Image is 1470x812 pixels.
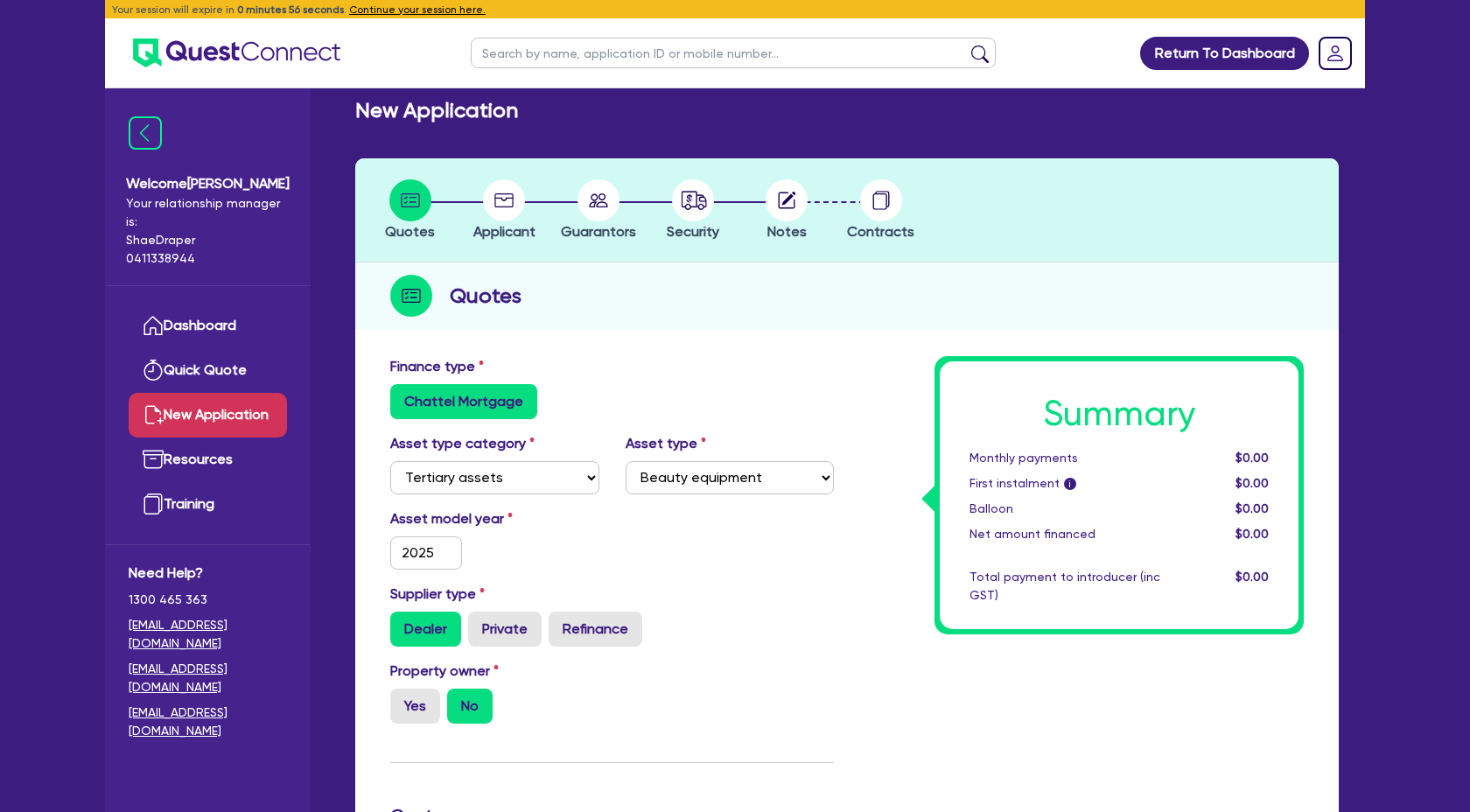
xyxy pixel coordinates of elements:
span: Quotes [385,223,435,240]
label: Asset model year [377,508,612,529]
img: resources [143,449,164,470]
span: Contracts [847,223,914,240]
span: $0.00 [1235,476,1269,490]
span: i [1064,478,1076,490]
img: quest-connect-logo-blue [133,38,340,67]
span: 0 minutes 56 seconds [237,3,344,16]
a: Return To Dashboard [1140,37,1309,70]
label: Refinance [549,612,642,647]
img: quick-quote [143,360,164,381]
a: Quick Quote [129,348,287,393]
div: First instalment [956,474,1173,493]
span: Notes [767,223,807,240]
label: Dealer [390,612,461,647]
h2: New Application [355,98,518,123]
div: Net amount financed [956,525,1173,543]
span: $0.00 [1235,451,1269,465]
span: Applicant [473,223,535,240]
div: Total payment to introducer (inc GST) [956,568,1173,605]
a: [EMAIL_ADDRESS][DOMAIN_NAME] [129,703,287,740]
label: Yes [390,689,440,724]
img: step-icon [390,275,432,317]
span: $0.00 [1235,501,1269,515]
span: Guarantors [561,223,636,240]
div: Monthly payments [956,449,1173,467]
label: Chattel Mortgage [390,384,537,419]
h1: Summary [969,393,1269,435]
img: icon-menu-close [129,116,162,150]
span: $0.00 [1235,527,1269,541]
label: Asset type category [390,433,535,454]
label: Supplier type [390,584,485,605]
a: [EMAIL_ADDRESS][DOMAIN_NAME] [129,616,287,653]
img: new-application [143,404,164,425]
a: New Application [129,393,287,437]
span: $0.00 [1235,570,1269,584]
button: Continue your session here. [349,2,486,17]
img: training [143,493,164,514]
label: Property owner [390,661,499,682]
a: [EMAIL_ADDRESS][DOMAIN_NAME] [129,660,287,696]
a: Resources [129,437,287,482]
span: Welcome [PERSON_NAME] [126,173,290,194]
span: Your relationship manager is: Shae Draper 0411338944 [126,194,290,268]
span: 1300 465 363 [129,591,287,609]
label: Finance type [390,356,484,377]
h2: Quotes [450,280,521,311]
div: Balloon [956,500,1173,518]
a: Dropdown toggle [1312,31,1358,76]
label: Private [468,612,542,647]
label: Asset type [626,433,706,454]
input: Search by name, application ID or mobile number... [471,38,996,68]
span: Security [667,223,719,240]
a: Training [129,482,287,527]
a: Dashboard [129,304,287,348]
label: No [447,689,493,724]
span: Need Help? [129,563,287,584]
